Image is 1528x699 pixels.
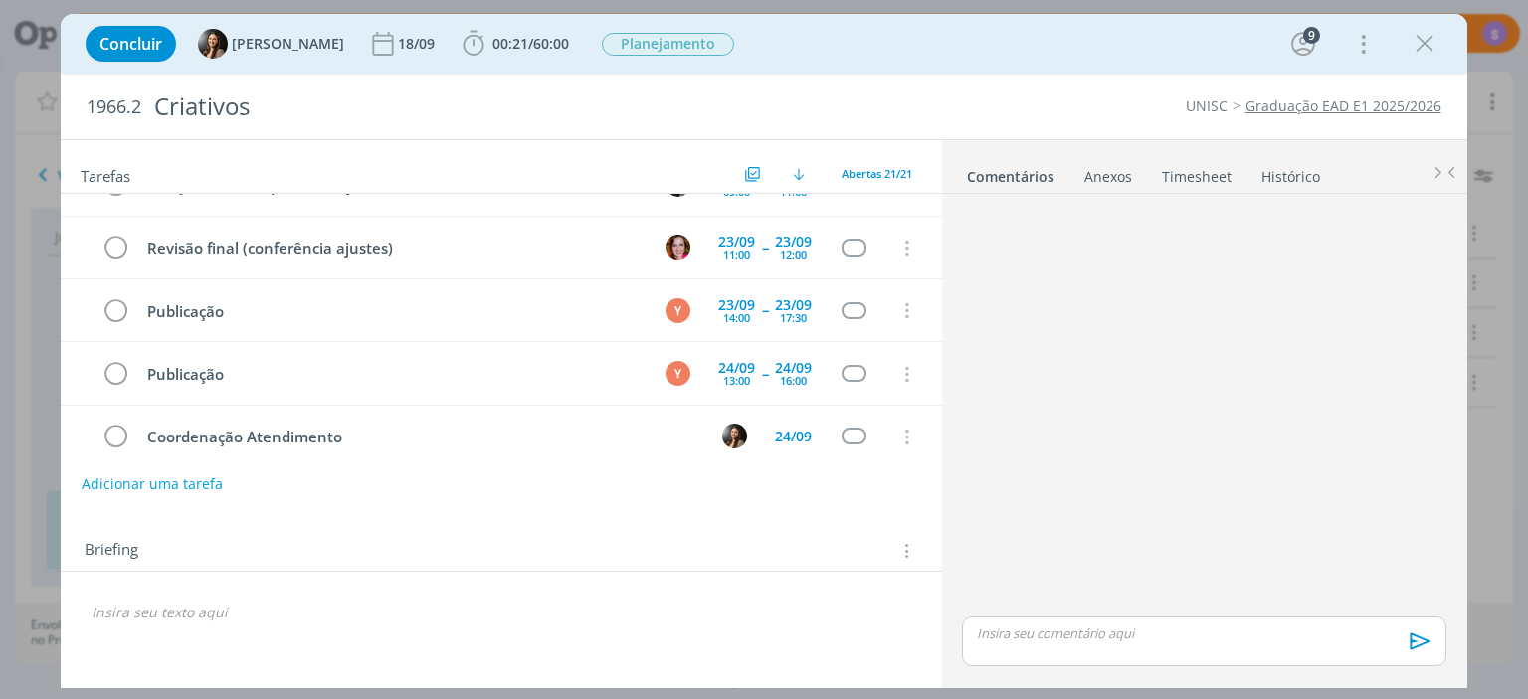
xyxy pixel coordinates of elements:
span: Abertas 21/21 [842,166,912,181]
a: Timesheet [1161,158,1233,187]
span: 1966.2 [87,96,141,118]
div: Coordenação Atendimento [138,425,703,449]
div: 24/09 [775,361,812,375]
div: Publicação [138,362,647,387]
div: Anexos [1084,167,1132,187]
span: 60:00 [533,34,569,53]
button: Planejamento [601,32,735,57]
div: 18/09 [398,37,439,51]
span: Concluir [99,36,162,52]
div: 23/09 [775,298,812,312]
img: B [198,29,228,59]
div: 23/09 [718,235,755,249]
div: Criativos [145,83,868,131]
div: 14:00 [723,312,750,323]
div: 11:00 [723,249,750,260]
div: 09:00 [723,186,750,197]
div: Publicação [138,299,647,324]
img: arrow-down.svg [793,168,805,180]
button: Concluir [86,26,176,62]
span: / [528,34,533,53]
span: -- [762,303,768,317]
a: Histórico [1260,158,1321,187]
div: Y [666,361,690,386]
div: Y [666,298,690,323]
span: Planejamento [602,33,734,56]
a: UNISC [1186,96,1228,115]
div: 23/09 [718,298,755,312]
a: Comentários [966,158,1055,187]
span: 00:21 [492,34,528,53]
button: 9 [1287,28,1319,60]
span: [PERSON_NAME] [232,37,344,51]
div: 16:00 [780,375,807,386]
div: 24/09 [718,361,755,375]
button: B [664,233,693,262]
div: Revisão final (conferência ajustes) [138,236,647,261]
div: 17:30 [780,312,807,323]
button: 00:21/60:00 [458,28,574,60]
a: Graduação EAD E1 2025/2026 [1245,96,1441,115]
button: Y [664,295,693,325]
div: 23/09 [775,235,812,249]
div: 9 [1303,27,1320,44]
div: 11:00 [780,186,807,197]
span: Tarefas [81,162,130,186]
span: -- [762,241,768,255]
img: B [666,235,690,260]
button: B[PERSON_NAME] [198,29,344,59]
div: 13:00 [723,375,750,386]
button: Y [664,359,693,389]
div: 24/09 [775,430,812,443]
div: 12:00 [780,249,807,260]
span: Briefing [85,538,138,564]
img: B [722,424,747,448]
span: -- [762,367,768,381]
button: Adicionar uma tarefa [81,466,224,502]
div: dialog [61,14,1466,688]
button: B [720,422,750,451]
